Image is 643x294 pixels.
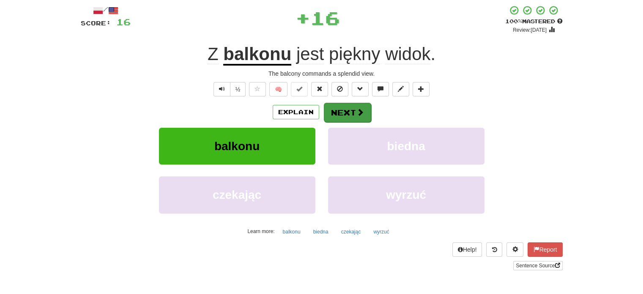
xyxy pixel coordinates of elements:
span: 16 [116,16,131,27]
button: biedna [309,225,333,238]
span: biedna [387,140,425,153]
button: Favorite sentence (alt+f) [249,82,266,96]
button: Set this sentence to 100% Mastered (alt+m) [291,82,308,96]
span: widok [385,44,430,64]
button: czekając [337,225,366,238]
button: Next [324,103,371,122]
button: Help! [452,242,482,257]
button: Ignore sentence (alt+i) [331,82,348,96]
span: 100 % [505,18,522,25]
div: Text-to-speech controls [212,82,246,96]
span: wyrzuć [386,188,426,201]
a: Sentence Source [513,261,562,270]
button: wyrzuć [328,176,484,213]
button: Discuss sentence (alt+u) [372,82,389,96]
span: jest [296,44,324,64]
button: Report [528,242,562,257]
button: czekając [159,176,315,213]
button: 🧠 [269,82,287,96]
button: biedna [328,128,484,165]
span: Score: [81,19,111,27]
div: The balcony commands a splendid view. [81,69,563,78]
button: Reset to 0% Mastered (alt+r) [311,82,328,96]
button: Grammar (alt+g) [352,82,369,96]
button: balkonu [278,225,305,238]
span: balkonu [214,140,260,153]
div: / [81,5,131,16]
small: Learn more: [247,228,274,234]
span: 16 [310,7,340,28]
button: balkonu [159,128,315,165]
button: Round history (alt+y) [486,242,502,257]
button: Explain [273,105,319,119]
small: Review: [DATE] [513,27,547,33]
u: balkonu [223,44,291,66]
span: piękny [329,44,380,64]
div: Mastered [505,18,563,25]
button: Edit sentence (alt+d) [392,82,409,96]
span: czekając [213,188,261,201]
button: Add to collection (alt+a) [413,82,430,96]
span: Z [208,44,219,64]
button: ½ [230,82,246,96]
span: . [291,44,435,64]
span: + [296,5,310,30]
button: wyrzuć [369,225,394,238]
button: Play sentence audio (ctl+space) [213,82,230,96]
